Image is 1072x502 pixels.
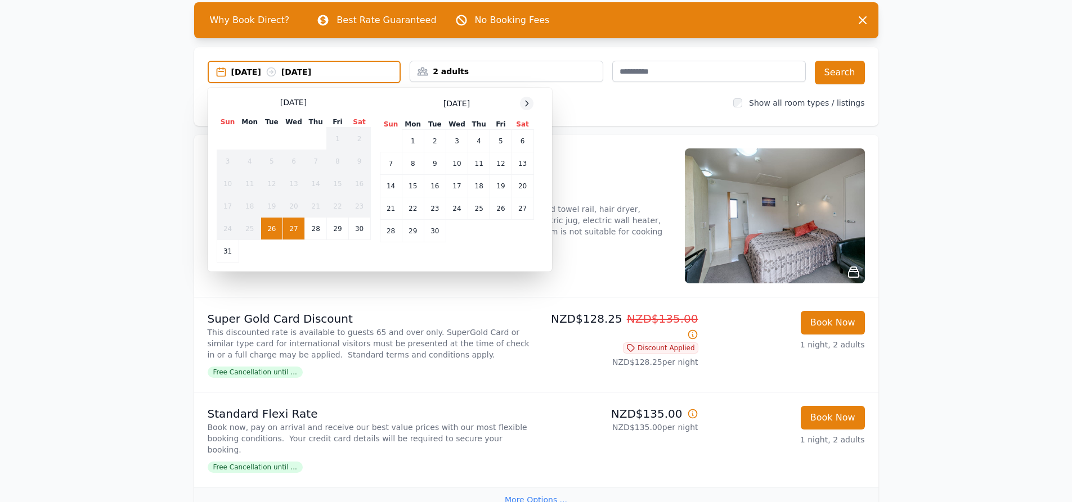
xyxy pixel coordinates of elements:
[348,218,370,240] td: 30
[475,13,550,27] p: No Booking Fees
[446,119,468,130] th: Wed
[468,130,490,152] td: 4
[424,119,446,130] th: Tue
[490,152,512,175] td: 12
[217,240,239,263] td: 31
[707,434,865,445] p: 1 night, 2 adults
[327,117,348,128] th: Fri
[512,197,533,220] td: 27
[217,117,239,128] th: Sun
[424,197,446,220] td: 23
[446,130,468,152] td: 3
[327,218,348,240] td: 29
[261,117,282,128] th: Tue
[327,150,348,173] td: 8
[512,130,533,152] td: 6
[231,66,400,78] div: [DATE] [DATE]
[402,197,424,220] td: 22
[217,173,239,195] td: 10
[327,128,348,150] td: 1
[208,422,532,455] p: Book now, pay on arrival and receive our best value prices with our most flexible booking conditi...
[707,339,865,350] p: 1 night, 2 adults
[208,462,303,473] span: Free Cancellation until ...
[348,150,370,173] td: 9
[305,218,327,240] td: 28
[305,195,327,218] td: 21
[424,175,446,197] td: 16
[208,311,532,327] p: Super Gold Card Discount
[305,117,327,128] th: Thu
[282,117,304,128] th: Wed
[443,98,470,109] span: [DATE]
[239,195,261,218] td: 18
[380,175,402,197] td: 14
[402,220,424,242] td: 29
[348,173,370,195] td: 16
[239,117,261,128] th: Mon
[541,422,698,433] p: NZD$135.00 per night
[541,406,698,422] p: NZD$135.00
[468,152,490,175] td: 11
[402,119,424,130] th: Mon
[305,173,327,195] td: 14
[424,130,446,152] td: 2
[490,197,512,220] td: 26
[512,175,533,197] td: 20
[541,311,698,342] p: NZD$128.25
[282,173,304,195] td: 13
[468,197,490,220] td: 25
[261,150,282,173] td: 5
[749,98,864,107] label: Show all room types / listings
[348,195,370,218] td: 23
[239,173,261,195] td: 11
[239,150,261,173] td: 4
[490,175,512,197] td: 19
[201,9,299,31] span: Why Book Direct?
[446,175,468,197] td: 17
[348,128,370,150] td: 2
[424,152,446,175] td: 9
[380,197,402,220] td: 21
[282,195,304,218] td: 20
[261,218,282,240] td: 26
[402,130,424,152] td: 1
[348,117,370,128] th: Sat
[815,61,865,84] button: Search
[490,130,512,152] td: 5
[446,152,468,175] td: 10
[327,173,348,195] td: 15
[512,119,533,130] th: Sat
[208,367,303,378] span: Free Cancellation until ...
[402,152,424,175] td: 8
[623,342,698,354] span: Discount Applied
[512,152,533,175] td: 13
[627,312,698,325] span: NZD$135.00
[217,150,239,173] td: 3
[208,327,532,360] p: This discounted rate is available to guests 65 and over only. SuperGold Card or similar type card...
[380,119,402,130] th: Sun
[801,406,865,429] button: Book Now
[239,218,261,240] td: 25
[424,220,446,242] td: 30
[410,66,603,77] div: 2 adults
[282,150,304,173] td: 6
[282,218,304,240] td: 27
[208,406,532,422] p: Standard Flexi Rate
[280,97,307,108] span: [DATE]
[801,311,865,334] button: Book Now
[261,195,282,218] td: 19
[468,119,490,130] th: Thu
[490,119,512,130] th: Fri
[305,150,327,173] td: 7
[261,173,282,195] td: 12
[380,220,402,242] td: 28
[380,152,402,175] td: 7
[337,13,436,27] p: Best Rate Guaranteed
[402,175,424,197] td: 15
[446,197,468,220] td: 24
[217,218,239,240] td: 24
[217,195,239,218] td: 17
[541,356,698,368] p: NZD$128.25 per night
[468,175,490,197] td: 18
[327,195,348,218] td: 22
